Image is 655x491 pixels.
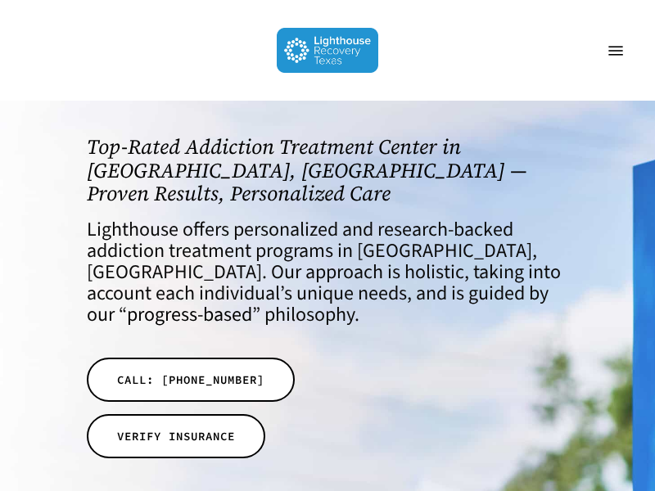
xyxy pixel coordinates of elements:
[87,358,295,402] a: CALL: [PHONE_NUMBER]
[277,28,379,73] img: Lighthouse Recovery Texas
[117,428,235,444] span: VERIFY INSURANCE
[599,43,632,59] a: Navigation Menu
[117,372,264,388] span: CALL: [PHONE_NUMBER]
[87,414,265,458] a: VERIFY INSURANCE
[87,219,568,326] h4: Lighthouse offers personalized and research-backed addiction treatment programs in [GEOGRAPHIC_DA...
[87,135,568,205] h1: Top-Rated Addiction Treatment Center in [GEOGRAPHIC_DATA], [GEOGRAPHIC_DATA] — Proven Results, Pe...
[127,300,252,329] a: progress-based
